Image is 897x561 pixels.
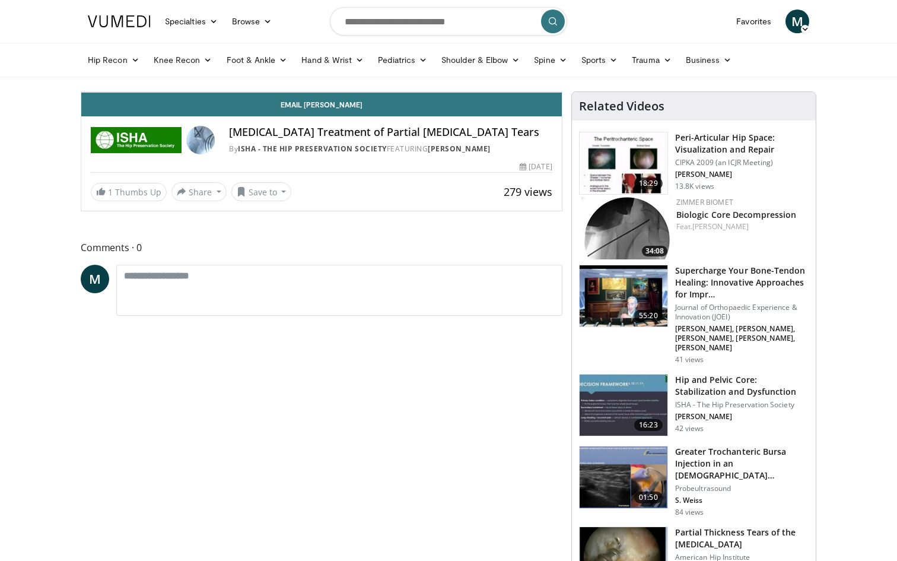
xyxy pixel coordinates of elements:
[634,310,663,322] span: 55:20
[579,99,664,113] h4: Related Videos
[238,144,387,154] a: ISHA - The Hip Preservation Society
[675,170,809,179] p: [PERSON_NAME]
[642,246,667,256] span: 34:08
[91,183,167,201] a: 1 Thumbs Up
[675,132,809,156] h3: Peri-Articular Hip Space: Visualization and Repair
[675,412,809,421] p: [PERSON_NAME]
[634,492,663,503] span: 01:50
[527,48,574,72] a: Spine
[580,375,667,436] img: f98fa5b6-d79e-4118-8ddc-4ffabcff162a.150x105_q85_crop-smart_upscale.jpg
[81,93,562,116] a: Email [PERSON_NAME]
[81,265,109,293] a: M
[675,265,809,300] h3: Supercharge Your Bone-Tendon Healing: Innovative Approaches for Impr…
[579,374,809,437] a: 16:23 Hip and Pelvic Core: Stabilization and Dysfunction ISHA - The Hip Preservation Society [PER...
[91,126,182,154] img: ISHA - The Hip Preservation Society
[675,484,809,493] p: Probeultrasound
[147,48,220,72] a: Knee Recon
[675,303,809,322] p: Journal of Orthopaedic Experience & Innovation (JOEI)
[675,324,809,353] p: [PERSON_NAME], [PERSON_NAME], [PERSON_NAME], [PERSON_NAME], [PERSON_NAME]
[676,221,806,232] div: Feat.
[729,9,778,33] a: Favorites
[520,161,552,172] div: [DATE]
[229,126,552,139] h4: [MEDICAL_DATA] Treatment of Partial [MEDICAL_DATA] Tears
[186,126,215,154] img: Avatar
[171,182,227,201] button: Share
[675,374,809,398] h3: Hip and Pelvic Core: Stabilization and Dysfunction
[692,221,749,232] a: [PERSON_NAME]
[675,355,704,365] p: 41 views
[785,9,809,33] a: M
[634,178,663,189] span: 18:29
[625,48,679,72] a: Trauma
[504,185,552,199] span: 279 views
[581,197,670,259] a: 34:08
[220,48,295,72] a: Foot & Ankle
[294,48,371,72] a: Hand & Wrist
[434,48,527,72] a: Shoulder & Elbow
[675,446,809,481] h3: Greater Trochanteric Bursa Injection in an [DEMOGRAPHIC_DATA] [DEMOGRAPHIC_DATA] With Sev…
[679,48,739,72] a: Business
[675,508,704,517] p: 84 views
[579,132,809,195] a: 18:29 Peri-Articular Hip Space: Visualization and Repair CIPKA 2009 (an ICJR Meeting) [PERSON_NAM...
[231,182,292,201] button: Save to
[581,197,670,259] img: 15a41373-af7a-4fbe-a129-4f19f0bd0225.150x105_q85_crop-smart_upscale.jpg
[675,527,809,550] h3: Partial Thickness Tears of the [MEDICAL_DATA]
[675,400,809,410] p: ISHA - The Hip Preservation Society
[428,144,491,154] a: [PERSON_NAME]
[579,265,809,365] a: 55:20 Supercharge Your Bone-Tendon Healing: Innovative Approaches for Impr… Journal of Orthopaedi...
[81,48,147,72] a: Hip Recon
[634,419,663,431] span: 16:23
[81,92,562,93] video-js: Video Player
[580,132,667,194] img: NAPA_PTSD_2009_100008850_2.jpg.150x105_q85_crop-smart_upscale.jpg
[229,144,552,154] div: By FEATURING
[675,182,714,191] p: 13.8K views
[580,265,667,327] img: a66f6697-1094-4e69-8f2f-b31d1e6fdd6b.150x105_q85_crop-smart_upscale.jpg
[158,9,225,33] a: Specialties
[108,186,113,198] span: 1
[371,48,434,72] a: Pediatrics
[675,158,809,167] p: CIPKA 2009 (an ICJR Meeting)
[675,424,704,433] p: 42 views
[580,446,667,508] img: cadcc575-e307-4119-820f-e93cdd0fb6fd.150x105_q85_crop-smart_upscale.jpg
[330,7,567,36] input: Search topics, interventions
[81,240,562,255] span: Comments 0
[676,209,797,220] a: Biologic Core Decompression
[675,496,809,505] p: S. Weiss
[88,15,151,27] img: VuMedi Logo
[574,48,625,72] a: Sports
[225,9,279,33] a: Browse
[579,446,809,517] a: 01:50 Greater Trochanteric Bursa Injection in an [DEMOGRAPHIC_DATA] [DEMOGRAPHIC_DATA] With Sev… ...
[676,197,733,207] a: Zimmer Biomet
